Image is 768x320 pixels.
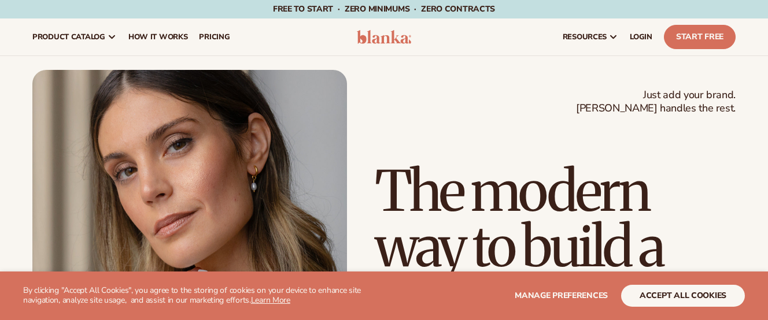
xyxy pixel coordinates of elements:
button: accept all cookies [621,285,745,307]
span: LOGIN [630,32,652,42]
span: pricing [199,32,230,42]
span: Just add your brand. [PERSON_NAME] handles the rest. [576,88,736,116]
span: Free to start · ZERO minimums · ZERO contracts [273,3,495,14]
a: pricing [193,18,235,55]
a: product catalog [27,18,123,55]
a: Start Free [664,25,736,49]
span: product catalog [32,32,105,42]
a: resources [557,18,624,55]
span: resources [563,32,607,42]
span: How It Works [128,32,188,42]
button: Manage preferences [515,285,608,307]
p: By clicking "Accept All Cookies", you agree to the storing of cookies on your device to enhance s... [23,286,374,306]
a: How It Works [123,18,194,55]
img: logo [357,30,411,44]
a: LOGIN [624,18,658,55]
a: Learn More [251,295,290,306]
span: Manage preferences [515,290,608,301]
